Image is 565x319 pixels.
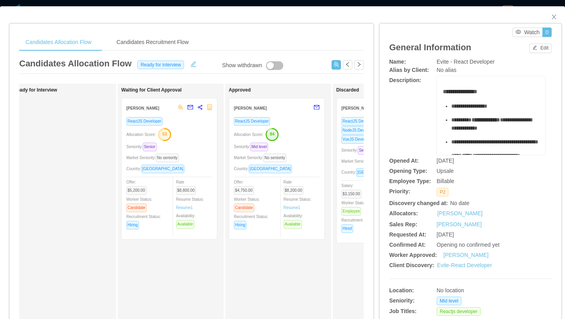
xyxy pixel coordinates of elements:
text: 53 [162,132,167,136]
span: Candidate [234,203,254,212]
span: Country: [234,167,295,171]
a: [PERSON_NAME] [437,221,482,227]
b: Location: [389,287,414,293]
strong: [PERSON_NAME] [126,106,159,110]
h1: Waiting for Client Approval [121,87,231,93]
b: Sales Rep: [389,221,417,227]
span: Resume Status: [176,197,204,210]
span: Availability: [176,214,197,226]
span: team [178,104,183,110]
span: Senior [358,146,372,155]
span: [GEOGRAPHIC_DATA] [141,165,184,173]
span: Employee [341,207,361,216]
button: icon: usergroup-add [332,60,341,70]
span: robot [207,104,212,110]
span: Rate [284,180,307,192]
span: Hired [341,224,353,233]
a: [PERSON_NAME] [437,209,483,218]
i: icon: close [551,14,557,20]
b: Name: [389,59,406,65]
button: 0 [542,27,552,37]
b: Employee Type: [389,178,431,184]
span: [GEOGRAPHIC_DATA] [249,165,292,173]
span: P2 [437,188,449,196]
span: Mid level [250,143,268,151]
span: Hiring [126,221,139,229]
span: $3,150.00 [341,190,361,198]
span: Available [284,220,302,229]
a: Evite-React Developer [437,262,492,268]
strong: [PERSON_NAME] [PERSON_NAME] [PERSON_NAME] [341,104,442,111]
span: ReactJS Developer [126,117,162,126]
button: icon: right [354,60,364,70]
span: Country: [341,170,403,174]
span: Reactjs developer [437,307,481,316]
span: ReactJS Developer [234,117,270,126]
b: Job Titles: [389,308,417,314]
span: share-alt [197,104,203,110]
article: General Information [389,41,471,54]
div: Candidates Allocation Flow [19,33,98,51]
span: Billable [437,178,454,184]
span: Hiring [234,221,246,229]
div: rdw-editor [443,88,539,166]
span: Mid level [437,297,461,305]
span: Allocation Score: [234,132,263,137]
span: $8,200.00 [284,186,304,195]
span: Available [176,220,194,229]
span: $5,200.00 [126,186,146,195]
span: Upsale [437,168,454,174]
span: Recruitment Status: [234,214,268,227]
span: Recruitment Status: [126,214,161,227]
span: Rate [176,180,199,192]
button: icon: editEdit [529,44,552,53]
button: icon: eyeWatch [512,27,543,37]
div: rdw-wrapper [437,76,545,155]
b: Opening Type: [389,168,427,174]
text: 84 [270,132,275,136]
span: Offer: [126,180,149,192]
span: Salary: [341,183,365,196]
span: Opening no confirmed yet [437,242,499,248]
span: Ready for interview [137,60,184,69]
strong: [PERSON_NAME] [234,106,267,110]
a: [PERSON_NAME] [443,252,488,258]
button: icon: edit [187,59,200,67]
span: Senior [143,143,157,151]
span: Recruitment Status: [341,218,376,231]
b: Allocators: [389,210,418,216]
button: 53 [156,128,171,140]
span: Resume Status: [284,197,312,210]
span: Allocation Score: [126,132,156,137]
span: Availability: [284,214,305,226]
span: Candidate [126,203,147,212]
span: VueJS Developer [341,135,374,144]
b: Discovery changed at: [389,200,448,206]
span: [GEOGRAPHIC_DATA] [356,168,399,177]
b: Worker Approved: [389,252,437,258]
div: Show withdrawn [222,61,262,70]
b: Alias by Client: [389,67,429,73]
span: No seniority [263,154,286,162]
span: Offer: [234,180,257,192]
span: Market Seniority: [234,156,290,160]
button: mail [183,101,193,114]
b: Client Discovery: [389,262,434,268]
b: Description: [389,77,421,83]
span: Worker Status: [341,201,367,213]
span: Evite - React Developer [437,59,495,65]
h1: Discarded [336,87,446,93]
span: $4,750.00 [234,186,254,195]
span: NodeJS Developer [341,126,377,135]
a: Resume1 [284,205,301,211]
span: $8,800.00 [176,186,196,195]
button: Close [543,6,565,28]
span: No alias [437,67,457,73]
div: No location [437,286,518,295]
a: Resume1 [176,205,193,211]
span: Worker Status: [234,197,260,210]
h1: Ready for Interview [14,87,124,93]
b: Priority: [389,188,410,194]
span: [DATE] [437,231,454,238]
button: mail [310,101,320,114]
